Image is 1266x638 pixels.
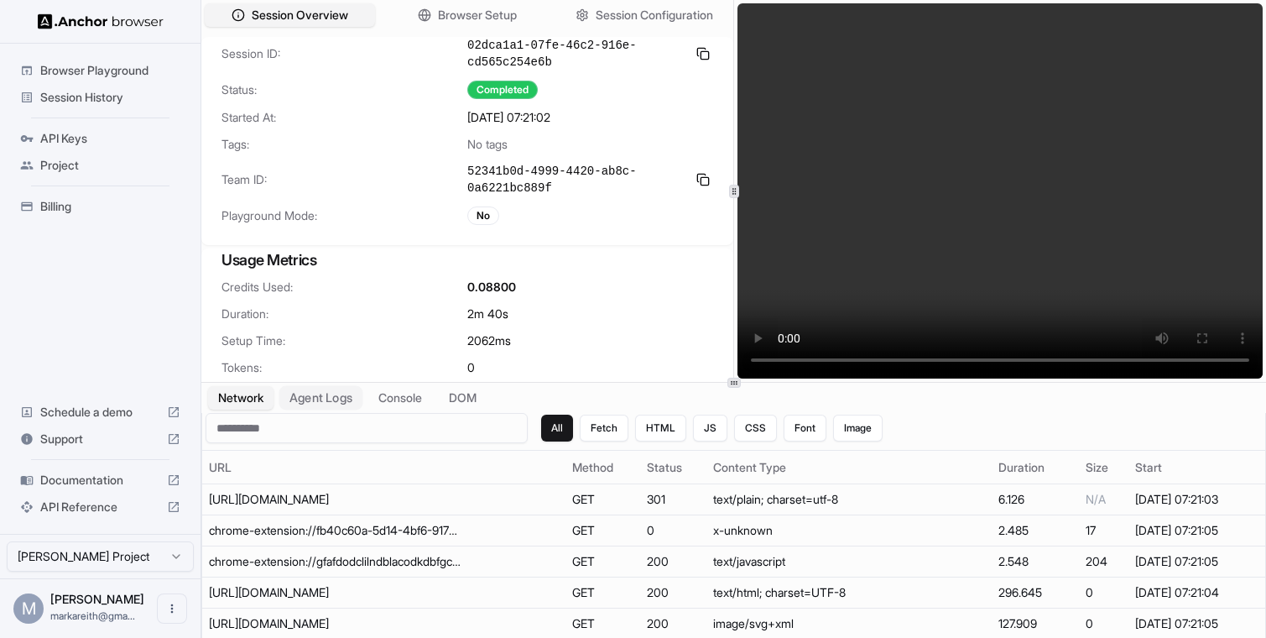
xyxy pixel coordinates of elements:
span: API Keys [40,130,180,147]
div: Method [572,459,633,476]
span: Project [40,157,180,174]
span: Billing [40,198,180,215]
td: 204 [1079,546,1128,578]
td: text/javascript [706,546,992,578]
div: Project [13,152,187,179]
td: 301 [640,484,706,515]
div: Start [1135,459,1258,476]
span: Setup Time: [221,332,467,349]
td: [DATE] 07:21:05 [1128,515,1265,546]
div: M [13,594,44,624]
td: text/plain; charset=utf-8 [706,484,992,515]
span: Mark Reith [50,592,144,606]
div: Billing [13,193,187,220]
div: Completed [467,81,538,99]
h3: Usage Metrics [221,248,713,272]
span: Schedule a demo [40,404,160,421]
button: Console [368,386,432,410]
span: Session Configuration [596,7,713,24]
button: Fetch [580,415,628,442]
div: URL [209,459,559,476]
div: API Reference [13,494,187,520]
td: GET [565,515,640,546]
span: Tokens: [221,359,467,376]
td: 0 [640,515,706,546]
button: Open menu [157,594,187,624]
span: Credits Used: [221,279,467,295]
button: Network [208,386,274,410]
button: JS [693,415,727,442]
div: chrome-extension://gfafdodclilndblacodkdbfgckmglnki/web_accessible_resources/google-analytics_ana... [209,553,461,570]
div: Documentation [13,467,187,494]
td: [DATE] 07:21:04 [1128,578,1265,609]
td: 6.126 [992,484,1079,515]
span: API Reference [40,499,160,515]
td: [DATE] 07:21:05 [1128,546,1265,578]
span: Playground Mode: [221,207,467,224]
td: 2.485 [992,515,1079,546]
span: 0 [467,359,475,376]
td: 17 [1079,515,1128,546]
span: Support [40,431,160,447]
td: x-unknown [706,515,992,546]
div: Size [1086,459,1122,476]
div: chrome-extension://fb40c60a-5d14-4bf6-9170-6212533ad9ac/web_accessible_resources/google-analytics... [209,522,461,539]
div: Schedule a demo [13,399,187,426]
div: API Keys [13,125,187,152]
div: https://www.chatbot.com/ [209,584,461,601]
span: Session History [40,89,180,106]
span: Session Overview [252,7,348,24]
div: Browser Playground [13,57,187,84]
div: Duration [998,459,1072,476]
img: Anchor Logo [38,13,164,29]
button: All [541,415,573,442]
div: No [467,207,499,225]
span: Session ID: [221,45,467,62]
span: 2062 ms [467,332,511,349]
span: Tags: [221,136,467,153]
button: Agent Logs [279,386,363,411]
div: Content Type [713,459,985,476]
td: 2.548 [992,546,1079,578]
div: Session History [13,84,187,111]
td: 200 [640,546,706,578]
span: 2m 40s [467,306,508,322]
span: Browser Playground [40,62,180,79]
span: N/A [1086,492,1106,506]
span: markareith@gmail.com [50,609,135,622]
td: GET [565,578,640,609]
div: https://chatbot.com/ [209,491,461,508]
div: Status [647,459,700,476]
div: https://www.chatbot.com/chatbot-logo.svg [209,615,461,632]
span: Status: [221,81,467,98]
td: [DATE] 07:21:03 [1128,484,1265,515]
span: No tags [467,136,508,153]
div: Support [13,426,187,452]
td: GET [565,484,640,515]
span: 0.08800 [467,279,516,295]
span: [DATE] 07:21:02 [467,109,550,126]
button: HTML [635,415,686,442]
span: Documentation [40,472,160,489]
td: 0 [1079,578,1128,609]
td: GET [565,546,640,578]
span: Browser Setup [438,7,517,24]
button: Font [784,415,826,442]
td: text/html; charset=UTF-8 [706,578,992,609]
button: DOM [439,386,487,410]
span: Started At: [221,109,467,126]
td: 296.645 [992,578,1079,609]
td: 200 [640,578,706,609]
button: CSS [734,415,777,442]
span: Duration: [221,306,467,322]
span: 52341b0d-4999-4420-ab8c-0a6221bc889f [467,163,686,196]
button: Image [833,415,883,442]
span: 02dca1a1-07fe-46c2-916e-cd565c254e6b [467,37,686,71]
span: Team ID: [221,171,467,188]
